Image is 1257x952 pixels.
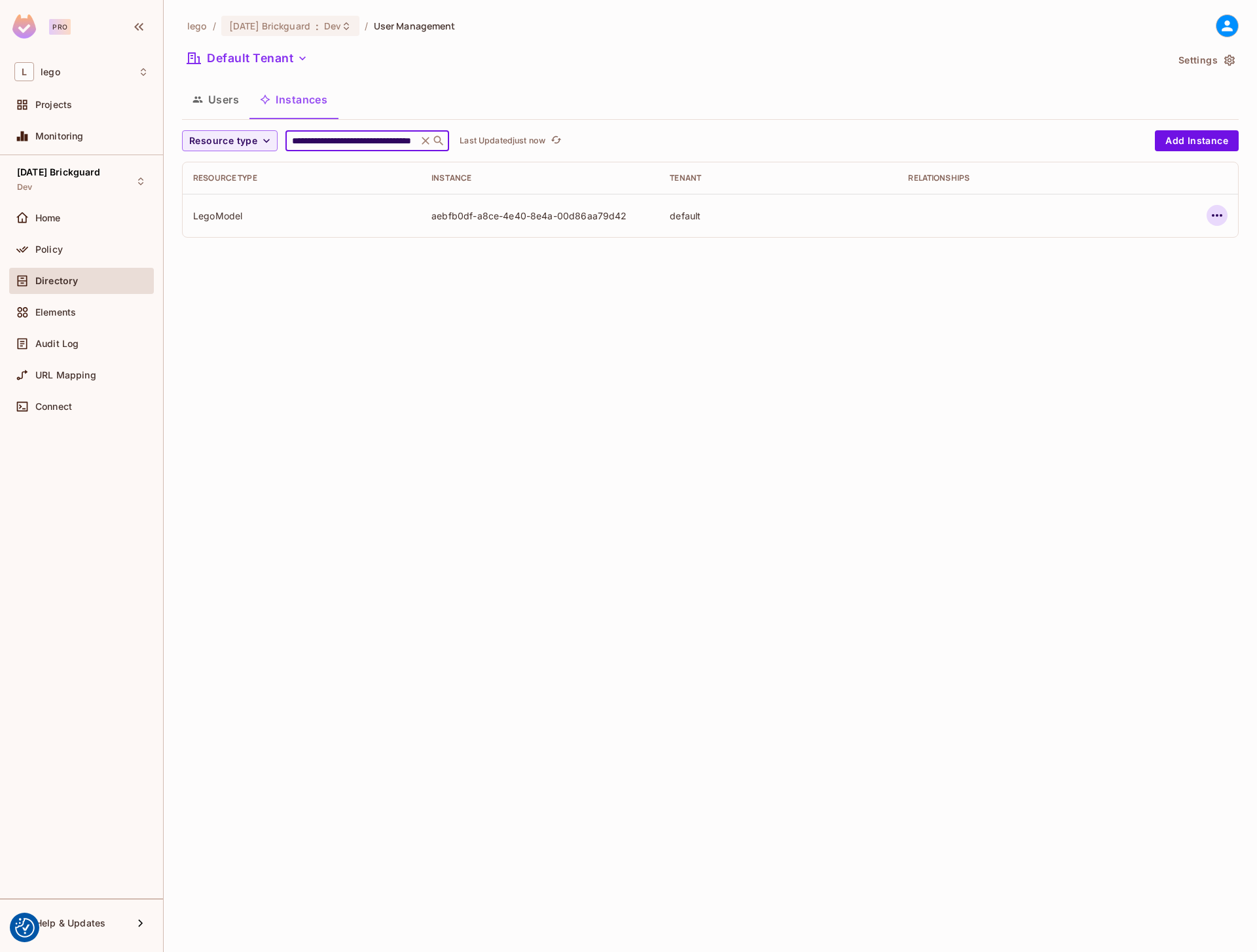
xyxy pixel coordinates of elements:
span: Audit Log [35,339,79,349]
button: refresh [548,133,564,149]
span: Directory [35,276,78,286]
span: [DATE] Brickguard [229,20,310,32]
span: L [14,62,34,81]
span: Help & Updates [35,918,105,928]
div: Tenant [670,173,887,183]
div: Instance [431,173,649,183]
span: URL Mapping [35,370,96,380]
span: : [315,21,319,31]
div: LegoModel [193,210,410,222]
button: Resource type [182,130,278,151]
img: Revisit consent button [15,918,35,938]
button: Default Tenant [182,48,313,69]
span: refresh [551,134,562,147]
div: aebfb0df-a8ce-4e40-8e4a-00d86aa79d42 [431,210,649,222]
span: Dev [324,20,341,32]
button: Add Instance [1155,130,1239,151]
span: Resource type [189,133,257,149]
span: Policy [35,244,63,255]
span: Click to refresh data [545,133,564,149]
button: Consent Preferences [15,918,35,938]
button: Instances [249,83,338,116]
span: the active workspace [187,20,208,32]
p: Last Updated just now [460,136,545,146]
div: Resource type [193,173,410,183]
span: Monitoring [35,131,84,141]
span: Dev [17,182,32,192]
img: SReyMgAAAABJRU5ErkJggg== [12,14,36,39]
div: Relationships [908,173,1125,183]
button: Users [182,83,249,116]
div: default [670,210,887,222]
span: Projects [35,100,72,110]
button: Settings [1173,50,1239,71]
li: / [365,20,368,32]
li: / [213,20,216,32]
span: User Management [374,20,456,32]
span: [DATE] Brickguard [17,167,101,177]
span: Home [35,213,61,223]
span: Connect [35,401,72,412]
div: Pro [49,19,71,35]
span: Elements [35,307,76,318]
span: Workspace: lego [41,67,60,77]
